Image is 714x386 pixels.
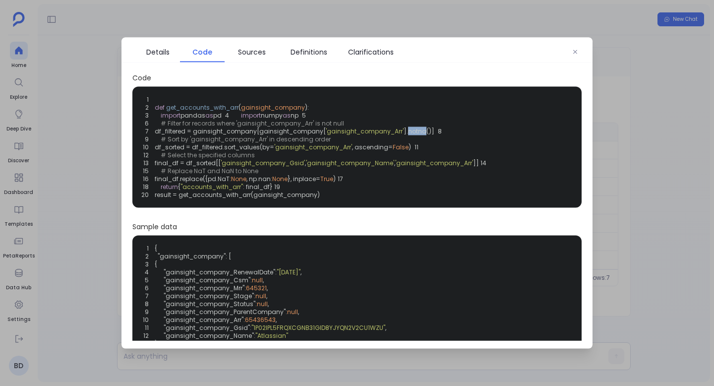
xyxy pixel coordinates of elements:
span: : [286,308,287,316]
span: 3 [141,112,155,120]
span: 3 [135,260,155,268]
span: 11 [411,143,424,151]
span: 7 [141,128,155,135]
span: numpy [261,111,283,120]
span: 17 [336,175,349,183]
span: 10 [135,316,155,324]
span: def [155,103,165,112]
span: # Replace NaT and NaN to None [161,167,258,175]
span: null [255,292,266,300]
span: as [283,111,291,120]
span: 'gainsight_company_Arr' [274,143,352,151]
span: 645321 [246,284,267,292]
span: 13 [135,340,155,348]
span: False [393,143,409,151]
span: return [161,183,178,191]
span: , [298,308,299,316]
span: "gainsight_company_RenewalDate" [164,268,275,276]
span: , ascending= [352,143,393,151]
span: 9 [135,308,155,316]
span: null [287,308,298,316]
span: 2 [135,253,155,260]
span: gainsight_company [241,103,305,112]
span: , [300,268,301,276]
span: 12 [135,332,155,340]
span: # Select the specified columns [161,151,255,159]
span: : [250,324,251,332]
span: "[DATE]" [277,268,300,276]
span: : final_df} [243,183,273,191]
span: 13 [141,159,155,167]
span: import [241,111,261,120]
span: 12 [141,151,155,159]
span: null [257,300,268,308]
span: pandas [180,111,205,120]
span: : [254,292,255,300]
span: 18 [141,183,155,191]
span: "gainsight_company_ParentCompany" [164,308,286,316]
span: 1 [135,245,155,253]
span: "gainsight_company_Mrr" [164,284,244,292]
span: "gainsight_company_Status" [164,300,255,308]
span: # Filter for records where 'gainsight_company_Arr' is not null [161,119,344,128]
span: np [291,111,298,120]
span: 8 [135,300,155,308]
span: 14 [479,159,492,167]
span: , [394,159,395,167]
span: , [267,284,268,292]
span: None [272,175,288,183]
span: { [178,183,180,191]
span: 6 [141,120,155,128]
span: ]] [473,159,479,167]
span: Code [132,73,582,83]
span: , [263,276,264,284]
span: 2 [141,104,155,112]
span: : [243,316,245,324]
span: 7 [135,292,155,300]
span: { [135,260,579,268]
span: 5 [135,276,155,284]
span: "gainsight_company_Name" [164,332,254,340]
span: "gainsight_company_Stage" [164,292,254,300]
span: final_df.replace({pd.NaT: [155,175,231,183]
span: : [244,284,246,292]
span: : [275,268,277,276]
span: get_accounts_with_arr [166,103,238,112]
span: df_filtered = gainsight_company[gainsight_company[ [155,127,326,135]
span: }, [135,340,579,348]
span: final_df = df_sorted[[ [155,159,221,167]
span: 65436543 [245,316,276,324]
span: "accounts_with_arr" [180,183,243,191]
span: 19 [273,183,286,191]
span: pd [213,111,222,120]
span: "1P02IPL5FRQXCGNB31GID8YJYQN2V2CU1WZU" [251,324,385,332]
span: Code [192,47,212,58]
span: import [161,111,180,120]
span: 5 [298,112,312,120]
span: 4 [222,112,235,120]
span: df_sorted = df_filtered.sort_values(by= [155,143,274,151]
span: True [320,175,333,183]
span: 15 [141,167,155,175]
span: 11 [135,324,155,332]
span: "gainsight_company_Csm" [164,276,250,284]
span: 8 [434,128,448,135]
span: 20 [141,191,155,199]
span: }, inplace= [288,175,320,183]
span: ) [333,175,336,183]
span: : [255,300,257,308]
span: 6 [135,284,155,292]
span: None [231,175,246,183]
span: Details [146,47,170,58]
span: 'gainsight_company_Arr' [326,127,404,135]
code: result = get_accounts_with_arr(gainsight_company) [141,95,492,199]
span: 'gainsight_company_Name' [306,159,394,167]
span: "gainsight_company" [158,253,226,260]
span: Definitions [291,47,327,58]
span: ].notna()] [404,127,434,135]
span: : [250,276,252,284]
span: 4 [135,268,155,276]
span: # Sort by 'gainsight_company_Arr' in descending order [161,135,331,143]
span: Sources [238,47,266,58]
span: null [252,276,263,284]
